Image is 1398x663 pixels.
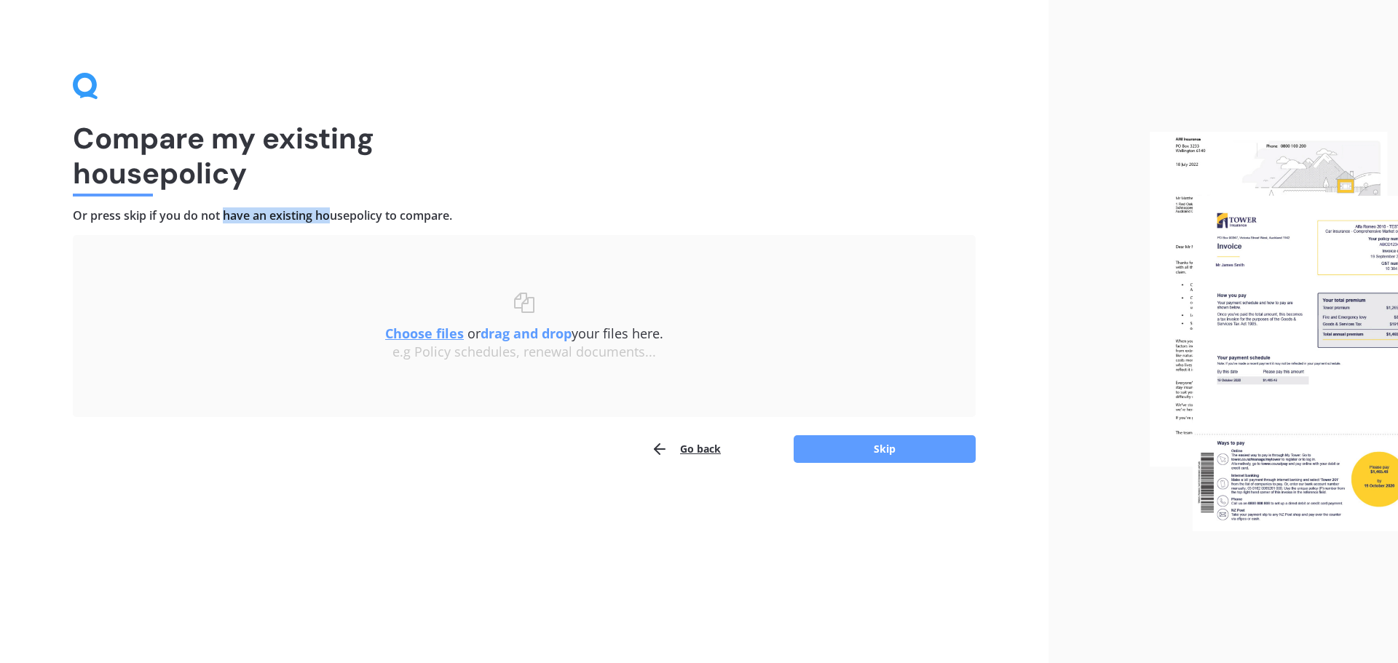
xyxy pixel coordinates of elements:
button: Go back [651,434,721,464]
span: or your files here. [385,325,663,342]
div: e.g Policy schedules, renewal documents... [102,344,947,360]
b: drag and drop [481,325,572,342]
u: Choose files [385,325,464,342]
h4: Or press skip if you do not have an existing house policy to compare. [73,208,976,223]
button: Skip [794,435,976,463]
h1: Compare my existing house policy [73,121,976,191]
img: files.webp [1150,132,1398,532]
